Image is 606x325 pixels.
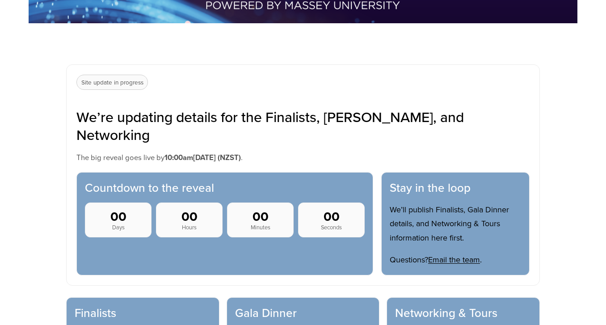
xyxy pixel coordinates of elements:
p: Site update in progress [76,75,148,90]
span: Minutes [232,224,289,231]
h3: Countdown to the reveal [85,181,365,195]
p: The big reveal goes live by . [76,151,530,164]
strong: 00 [90,209,147,224]
span: Hours [161,224,218,231]
p: Questions? . [390,253,521,267]
strong: 00 [161,209,218,224]
h2: We’re updating details for the Finalists, [PERSON_NAME], and Networking [76,108,530,144]
p: We’ll publish Finalists, Gala Dinner details, and Networking & Tours information here first. [390,203,521,245]
div: Countdown and updates [76,172,530,275]
strong: 00 [303,209,360,224]
span: Days [90,224,147,231]
h3: Networking & Tours [395,306,531,321]
a: Email the team [428,254,480,265]
strong: 00 [232,209,289,224]
span: Seconds [303,224,360,231]
h3: Finalists [75,306,211,321]
h3: Gala Dinner [235,306,371,321]
h3: Stay in the loop [390,181,521,195]
strong: 10:00am[DATE] (NZST) [164,152,241,163]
